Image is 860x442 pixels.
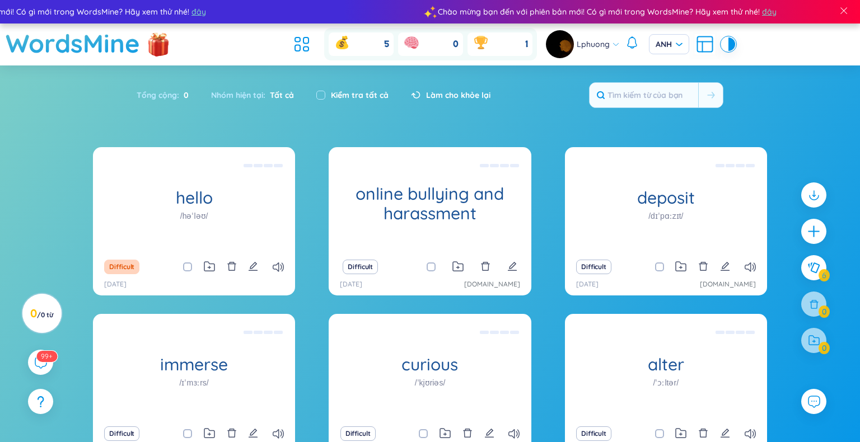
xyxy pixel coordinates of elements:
button: delete [698,259,708,275]
h1: /ɪˈmɜːrs/ [180,376,209,388]
font: Tất cả [270,90,294,100]
span: edit [507,261,517,271]
p: [DATE] [576,279,599,290]
font: / [37,311,41,319]
font: 0 [453,38,459,50]
button: delete [480,259,490,275]
h1: /dɪˈpɑːzɪt/ [648,209,683,222]
p: [DATE] [340,279,362,290]
a: [DOMAIN_NAME] [464,279,520,290]
span: edit [248,261,258,271]
img: hình đại diện [546,30,574,58]
button: edit [248,259,258,275]
font: 0 [184,90,189,100]
a: [DOMAIN_NAME] [700,279,756,290]
h1: /ˈkjʊriəs/ [415,376,446,388]
h1: deposit [565,187,767,207]
font: 0 [30,306,37,320]
h1: curious [329,354,531,374]
h1: online bullying and harassment [329,184,531,223]
p: [DATE] [104,279,127,290]
a: hình đại diện [546,30,577,58]
span: 5 [384,38,389,50]
font: Kiểm tra tất cả [331,90,389,100]
span: ANH [656,39,683,50]
button: Difficult [576,426,611,441]
span: edit [248,428,258,438]
font: Nhóm hiện tại [211,90,263,100]
span: delete [698,428,708,438]
span: edit [484,428,494,438]
button: Difficult [104,426,139,441]
span: delete [227,428,237,438]
font: 99+ [41,352,53,360]
span: cộng thêm [807,224,821,238]
button: Difficult [343,260,378,274]
h1: alter [565,354,767,374]
h1: immerse [93,354,295,374]
span: delete [698,261,708,271]
input: Tìm kiếm từ của bạn [590,83,698,107]
font: WordsMine [6,27,140,59]
button: Difficult [576,260,611,274]
font: 0 [41,311,45,319]
font: đây [761,7,776,17]
font: Chào mừng bạn đến với phiên bản mới! Có gì mới trong WordsMine? Hãy xem thử nhé! [437,7,759,17]
img: flashSalesIcon.a7f4f837.png [147,27,170,60]
font: ANH [656,39,672,49]
font: đây [191,7,205,17]
button: edit [484,426,494,441]
button: edit [720,259,730,275]
span: edit [720,428,730,438]
button: delete [227,426,237,441]
span: edit [720,261,730,271]
font: Lphuong [577,39,610,49]
font: Tổng cộng [137,90,177,100]
button: edit [248,426,258,441]
button: delete [698,426,708,441]
button: delete [227,259,237,275]
font: từ [46,311,53,319]
button: edit [507,259,517,275]
button: edit [720,426,730,441]
sup: 590 [36,351,57,362]
h1: hello [93,187,295,207]
font: : [263,90,265,100]
span: delete [480,261,490,271]
span: 1 [525,38,528,50]
font: Làm cho khỏe lại [426,90,490,100]
a: WordsMine [6,23,140,63]
span: delete [462,428,473,438]
font: : [177,90,179,100]
h1: /ˈɔːltər/ [653,376,679,388]
button: delete [462,426,473,441]
button: Difficult [340,426,376,441]
span: delete [227,261,237,271]
h1: /həˈləʊ/ [180,209,208,222]
button: Difficult [104,260,139,274]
